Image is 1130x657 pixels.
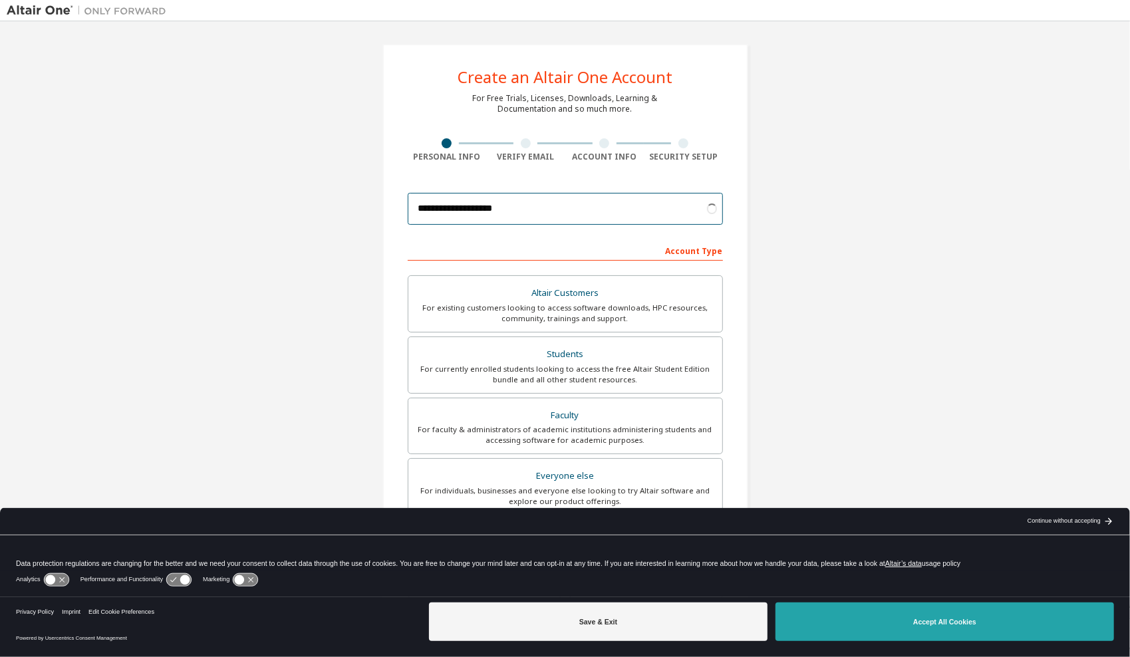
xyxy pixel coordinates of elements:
[416,424,714,446] div: For faculty & administrators of academic institutions administering students and accessing softwa...
[416,364,714,385] div: For currently enrolled students looking to access the free Altair Student Edition bundle and all ...
[473,93,658,114] div: For Free Trials, Licenses, Downloads, Learning & Documentation and so much more.
[416,406,714,425] div: Faculty
[7,4,173,17] img: Altair One
[486,152,565,162] div: Verify Email
[416,345,714,364] div: Students
[408,239,723,261] div: Account Type
[416,303,714,324] div: For existing customers looking to access software downloads, HPC resources, community, trainings ...
[408,152,487,162] div: Personal Info
[644,152,723,162] div: Security Setup
[416,467,714,485] div: Everyone else
[458,69,672,85] div: Create an Altair One Account
[416,485,714,507] div: For individuals, businesses and everyone else looking to try Altair software and explore our prod...
[565,152,644,162] div: Account Info
[416,284,714,303] div: Altair Customers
